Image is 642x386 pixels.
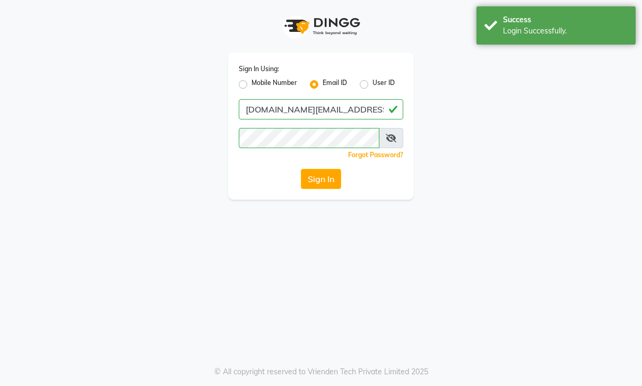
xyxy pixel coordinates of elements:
[251,78,297,91] label: Mobile Number
[323,78,347,91] label: Email ID
[239,128,379,148] input: Username
[301,169,341,189] button: Sign In
[503,14,628,25] div: Success
[239,99,403,119] input: Username
[279,11,363,42] img: logo1.svg
[503,25,628,37] div: Login Successfully.
[372,78,395,91] label: User ID
[348,151,403,159] a: Forgot Password?
[239,64,279,74] label: Sign In Using:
